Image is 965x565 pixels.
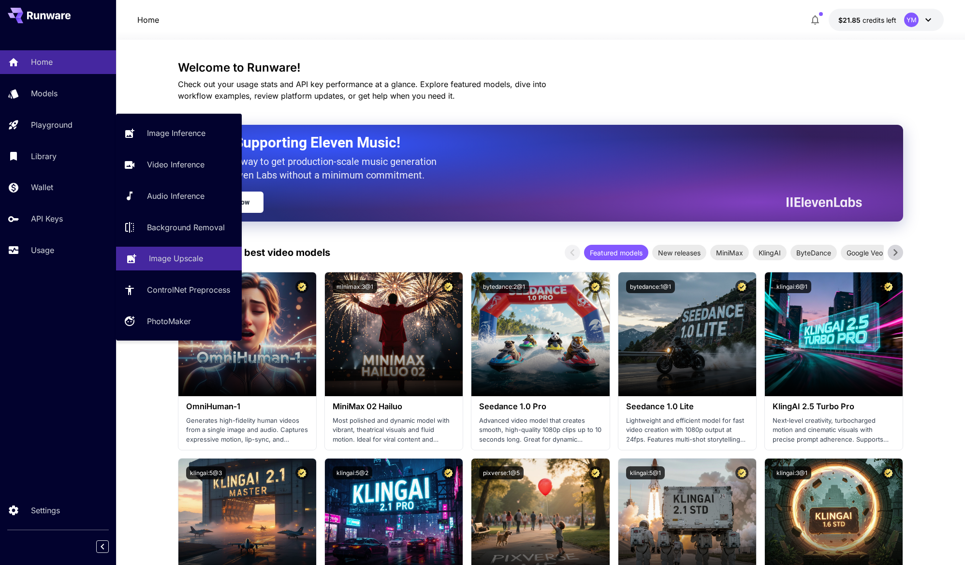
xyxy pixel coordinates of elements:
p: PhotoMaker [147,315,191,327]
p: Image Inference [147,127,205,139]
h3: Seedance 1.0 Pro [479,402,601,411]
img: alt [765,272,903,396]
p: Playground [31,119,73,131]
p: ControlNet Preprocess [147,284,230,296]
button: klingai:5@2 [333,466,372,479]
button: minimax:3@1 [333,280,377,293]
nav: breadcrumb [137,14,159,26]
button: Certified Model – Vetted for best performance and includes a commercial license. [735,280,748,293]
p: Models [31,88,58,99]
h2: Now Supporting Eleven Music! [202,134,855,152]
button: Certified Model – Vetted for best performance and includes a commercial license. [442,280,455,293]
p: Advanced video model that creates smooth, high-quality 1080p clips up to 10 seconds long. Great f... [479,416,601,445]
img: alt [618,272,756,396]
p: Test drive the best video models [178,245,330,260]
span: New releases [652,248,706,258]
span: Featured models [584,248,648,258]
span: Check out your usage stats and API key performance at a glance. Explore featured models, dive int... [178,79,546,101]
span: ByteDance [790,248,837,258]
h3: MiniMax 02 Hailuo [333,402,455,411]
div: YM [904,13,919,27]
p: Audio Inference [147,190,205,202]
span: KlingAI [753,248,787,258]
button: Certified Model – Vetted for best performance and includes a commercial license. [589,466,602,479]
button: bytedance:2@1 [479,280,529,293]
button: Certified Model – Vetted for best performance and includes a commercial license. [589,280,602,293]
p: Lightweight and efficient model for fast video creation with 1080p output at 24fps. Features mult... [626,416,748,445]
button: Certified Model – Vetted for best performance and includes a commercial license. [882,466,895,479]
button: Certified Model – Vetted for best performance and includes a commercial license. [442,466,455,479]
a: PhotoMaker [116,310,242,333]
span: Google Veo [841,248,889,258]
img: alt [178,272,316,396]
a: Image Inference [116,121,242,145]
p: Video Inference [147,159,205,170]
p: Next‑level creativity, turbocharged motion and cinematic visuals with precise prompt adherence. S... [773,416,895,445]
button: klingai:5@1 [626,466,665,479]
p: Usage [31,244,54,256]
h3: KlingAI 2.5 Turbo Pro [773,402,895,411]
p: Background Removal [147,222,225,233]
button: Certified Model – Vetted for best performance and includes a commercial license. [735,466,748,479]
img: alt [325,272,463,396]
a: Image Upscale [116,247,242,270]
p: Settings [31,505,60,516]
img: alt [471,272,609,396]
a: Audio Inference [116,184,242,208]
p: Library [31,150,57,162]
span: $21.85 [838,16,863,24]
p: Image Upscale [149,253,203,264]
button: klingai:3@1 [773,466,811,479]
button: klingai:5@3 [186,466,226,479]
h3: Welcome to Runware! [178,61,903,74]
button: pixverse:1@5 [479,466,524,479]
p: Most polished and dynamic model with vibrant, theatrical visuals and fluid motion. Ideal for vira... [333,416,455,445]
p: API Keys [31,213,63,224]
p: Home [31,56,53,68]
button: bytedance:1@1 [626,280,675,293]
h3: Seedance 1.0 Lite [626,402,748,411]
a: Video Inference [116,153,242,177]
p: Generates high-fidelity human videos from a single image and audio. Captures expressive motion, l... [186,416,308,445]
button: Certified Model – Vetted for best performance and includes a commercial license. [295,280,308,293]
div: Collapse sidebar [103,538,116,555]
a: Background Removal [116,215,242,239]
button: Certified Model – Vetted for best performance and includes a commercial license. [882,280,895,293]
a: ControlNet Preprocess [116,278,242,302]
button: $21.84623 [829,9,944,31]
button: Collapse sidebar [96,540,109,553]
p: Home [137,14,159,26]
button: klingai:6@1 [773,280,811,293]
span: MiniMax [710,248,749,258]
button: Certified Model – Vetted for best performance and includes a commercial license. [295,466,308,479]
p: Wallet [31,181,53,193]
p: The only way to get production-scale music generation from Eleven Labs without a minimum commitment. [202,155,444,182]
span: credits left [863,16,896,24]
h3: OmniHuman‑1 [186,402,308,411]
div: $21.84623 [838,15,896,25]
